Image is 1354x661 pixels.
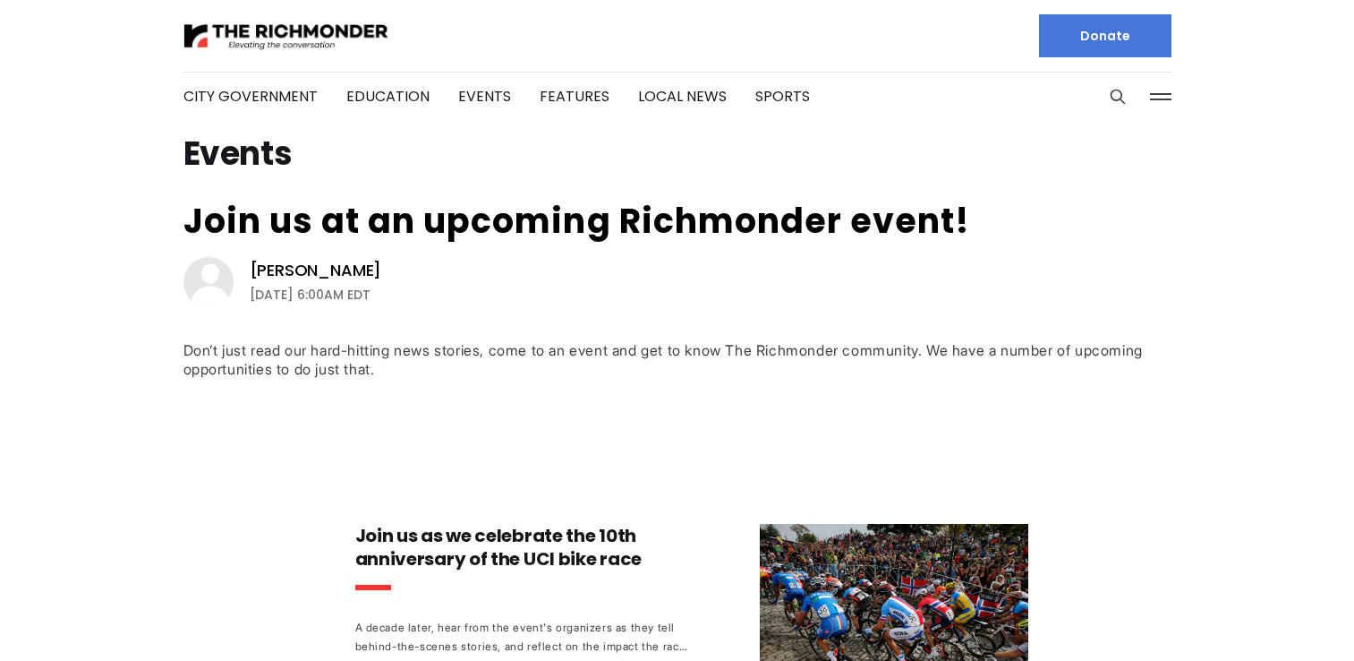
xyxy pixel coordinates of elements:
a: Education [346,86,430,107]
div: A decade later, hear from the event's organizers as they tell behind-the-scenes stories, and refl... [355,618,688,656]
time: [DATE] 6:00AM EDT [250,284,370,305]
a: Donate [1039,14,1171,57]
a: Features [540,86,609,107]
button: Search this site [1104,83,1131,110]
a: Local News [638,86,727,107]
h3: Join us as we celebrate the 10th anniversary of the UCI bike race [355,524,688,571]
a: [PERSON_NAME] [250,260,382,281]
a: Sports [755,86,810,107]
iframe: portal-trigger [1203,573,1354,661]
a: Join us at an upcoming Richmonder event! [183,197,971,245]
img: The Richmonder [183,21,389,52]
a: City Government [183,86,318,107]
a: Events [458,86,511,107]
div: Don’t just read our hard-hitting news stories, come to an event and get to know The Richmonder co... [183,341,1171,379]
h1: Events [183,140,1171,168]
